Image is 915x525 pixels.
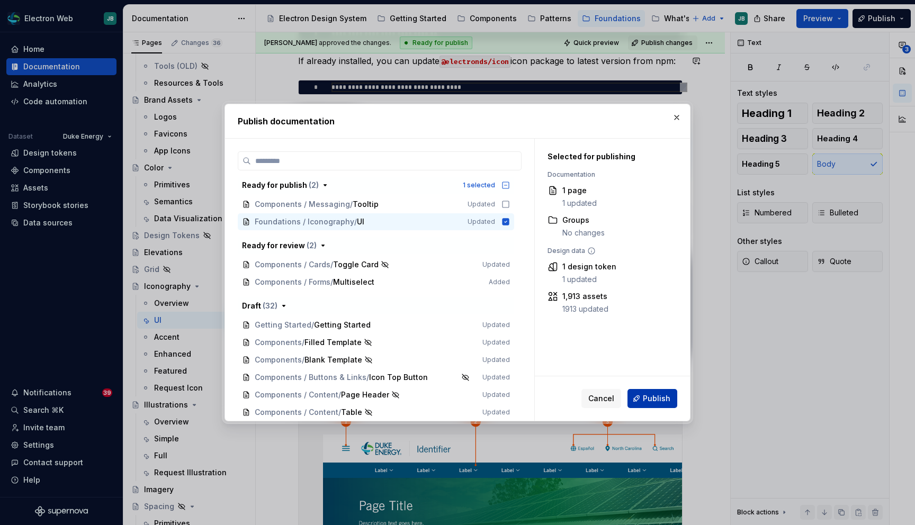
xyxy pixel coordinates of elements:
span: Publish [643,393,670,404]
span: ( 2 ) [309,180,319,189]
div: Groups [562,215,605,225]
div: 1 design token [562,261,616,272]
div: 1,913 assets [562,291,608,302]
span: Tooltip [353,199,379,210]
h2: Publish documentation [238,115,677,128]
div: Ready for review [242,240,317,251]
div: 1 selected [463,181,495,189]
span: ( 2 ) [307,241,317,250]
div: 1 updated [562,274,616,285]
div: Ready for publish [242,180,319,191]
div: Draft [242,301,277,311]
button: Ready for publish (2)1 selected [238,177,514,194]
span: Updated [468,200,495,209]
div: Selected for publishing [548,151,672,162]
span: UI [357,216,378,227]
button: Cancel [581,389,621,408]
div: No changes [562,228,605,238]
button: Publish [627,389,677,408]
div: 1 page [562,185,597,196]
div: Documentation [548,170,672,179]
span: / [354,216,357,227]
div: 1913 updated [562,304,608,314]
span: Components / Messaging [255,199,350,210]
div: 1 updated [562,198,597,209]
span: Cancel [588,393,614,404]
div: Design data [548,247,672,255]
button: Ready for review (2) [238,237,514,254]
button: Draft (32) [238,297,514,314]
span: / [350,199,353,210]
span: Foundations / Iconography [255,216,354,227]
span: Updated [468,218,495,226]
span: ( 32 ) [263,301,277,310]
